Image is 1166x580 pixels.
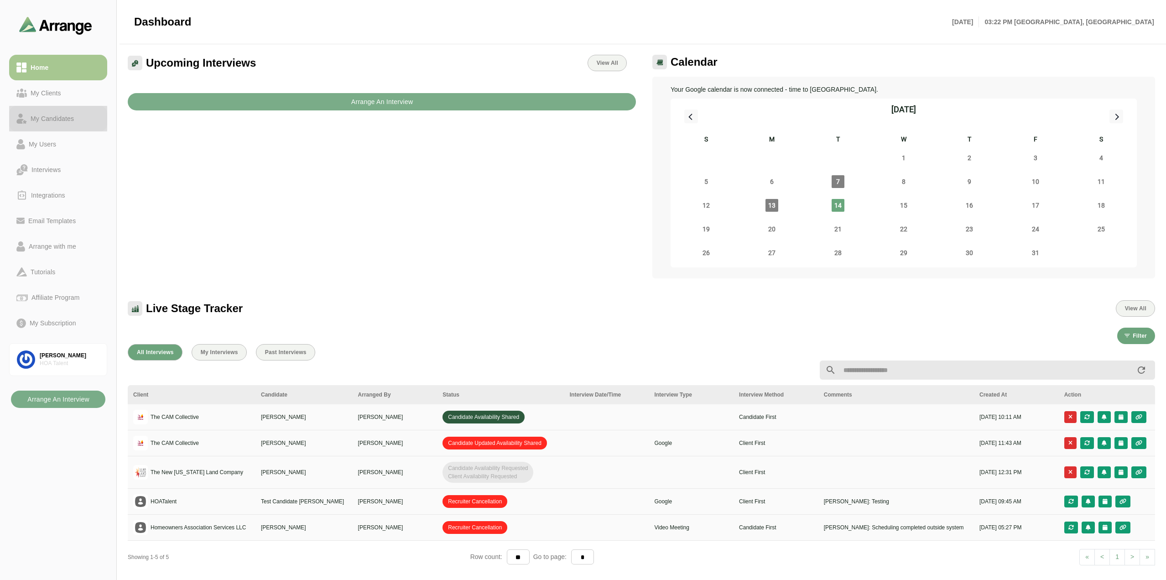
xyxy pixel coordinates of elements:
[979,413,1053,421] p: [DATE] 10:11 AM
[261,391,347,399] div: Candidate
[151,468,243,476] p: The New [US_STATE] Land Company
[261,439,347,447] p: [PERSON_NAME]
[1095,199,1108,212] span: Saturday, October 18, 2025
[358,413,432,421] p: [PERSON_NAME]
[832,246,844,259] span: Tuesday, October 28, 2025
[358,497,432,506] p: [PERSON_NAME]
[358,523,432,532] p: [PERSON_NAME]
[128,93,636,110] button: Arrange An Interview
[891,103,916,116] div: [DATE]
[654,439,728,447] p: Google
[979,391,1053,399] div: Created At
[963,246,976,259] span: Thursday, October 30, 2025
[700,246,713,259] span: Sunday, October 26, 2025
[897,223,910,235] span: Wednesday, October 22, 2025
[1064,391,1150,399] div: Action
[27,113,78,124] div: My Candidates
[442,495,507,508] span: Recruiter Cancellation
[26,318,80,329] div: My Subscription
[192,344,247,361] button: My Interviews
[765,223,778,235] span: Monday, October 20, 2025
[739,523,813,532] p: Candidate First
[963,223,976,235] span: Thursday, October 23, 2025
[9,80,107,106] a: My Clients
[27,190,69,201] div: Integrations
[700,175,713,188] span: Sunday, October 5, 2025
[588,55,627,71] a: View All
[739,413,813,421] p: Candidate First
[700,199,713,212] span: Sunday, October 12, 2025
[442,462,533,483] span: Candidate Availability Requested Client Availability Requested
[739,439,813,447] p: Client First
[151,497,177,506] p: HOATalent
[358,391,432,399] div: Arranged By
[739,497,813,506] p: Client First
[9,285,107,310] a: Affiliate Program
[40,360,99,367] div: HOA Talent
[979,497,1053,506] p: [DATE] 09:45 AM
[832,175,844,188] span: Tuesday, October 7, 2025
[151,413,199,421] p: The CAM Collective
[40,352,99,360] div: [PERSON_NAME]
[530,553,571,560] span: Go to page:
[832,199,844,212] span: Tuesday, October 14, 2025
[25,241,80,252] div: Arrange with me
[136,349,174,355] span: All Interviews
[146,302,243,315] span: Live Stage Tracker
[979,16,1154,27] p: 03:22 PM [GEOGRAPHIC_DATA], [GEOGRAPHIC_DATA]
[28,292,83,303] div: Affiliate Program
[1132,333,1147,339] span: Filter
[133,391,250,399] div: Client
[654,523,728,532] p: Video Meeting
[9,106,107,131] a: My Candidates
[673,134,739,146] div: S
[261,413,347,421] p: [PERSON_NAME]
[358,468,432,476] p: [PERSON_NAME]
[27,62,52,73] div: Home
[671,55,718,69] span: Calendar
[442,411,525,423] span: Candidate Availability Shared
[9,157,107,183] a: Interviews
[671,84,1137,95] p: Your Google calendar is now connected - time to [GEOGRAPHIC_DATA].
[963,175,976,188] span: Thursday, October 9, 2025
[28,164,64,175] div: Interviews
[442,391,559,399] div: Status
[1124,305,1146,312] span: View All
[9,131,107,157] a: My Users
[351,93,413,110] b: Arrange An Interview
[963,152,976,164] span: Thursday, October 2, 2025
[9,259,107,285] a: Tutorials
[25,215,79,226] div: Email Templates
[128,553,470,561] div: Showing 1-5 of 5
[963,199,976,212] span: Thursday, October 16, 2025
[765,246,778,259] span: Monday, October 27, 2025
[1029,175,1042,188] span: Friday, October 10, 2025
[824,391,968,399] div: Comments
[151,523,246,532] p: Homeowners Association Services LLC
[739,391,813,399] div: Interview Method
[9,183,107,208] a: Integrations
[128,344,182,361] button: All Interviews
[937,134,1002,146] div: T
[19,16,92,34] img: arrangeai-name-small-logo.4d2b8aee.svg
[134,15,191,29] span: Dashboard
[700,223,713,235] span: Sunday, October 19, 2025
[805,134,871,146] div: T
[9,343,107,376] a: [PERSON_NAME]HOA Talent
[871,134,937,146] div: W
[1095,152,1108,164] span: Saturday, October 4, 2025
[9,310,107,336] a: My Subscription
[824,497,968,506] div: [PERSON_NAME]: Testing
[265,349,307,355] span: Past Interviews
[570,391,644,399] div: Interview Date/Time
[952,16,979,27] p: [DATE]
[11,391,105,408] button: Arrange An Interview
[358,439,432,447] p: [PERSON_NAME]
[765,175,778,188] span: Monday, October 6, 2025
[596,60,618,66] span: View All
[9,208,107,234] a: Email Templates
[979,523,1053,532] p: [DATE] 05:27 PM
[979,439,1053,447] p: [DATE] 11:43 AM
[832,223,844,235] span: Tuesday, October 21, 2025
[133,410,148,424] img: logo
